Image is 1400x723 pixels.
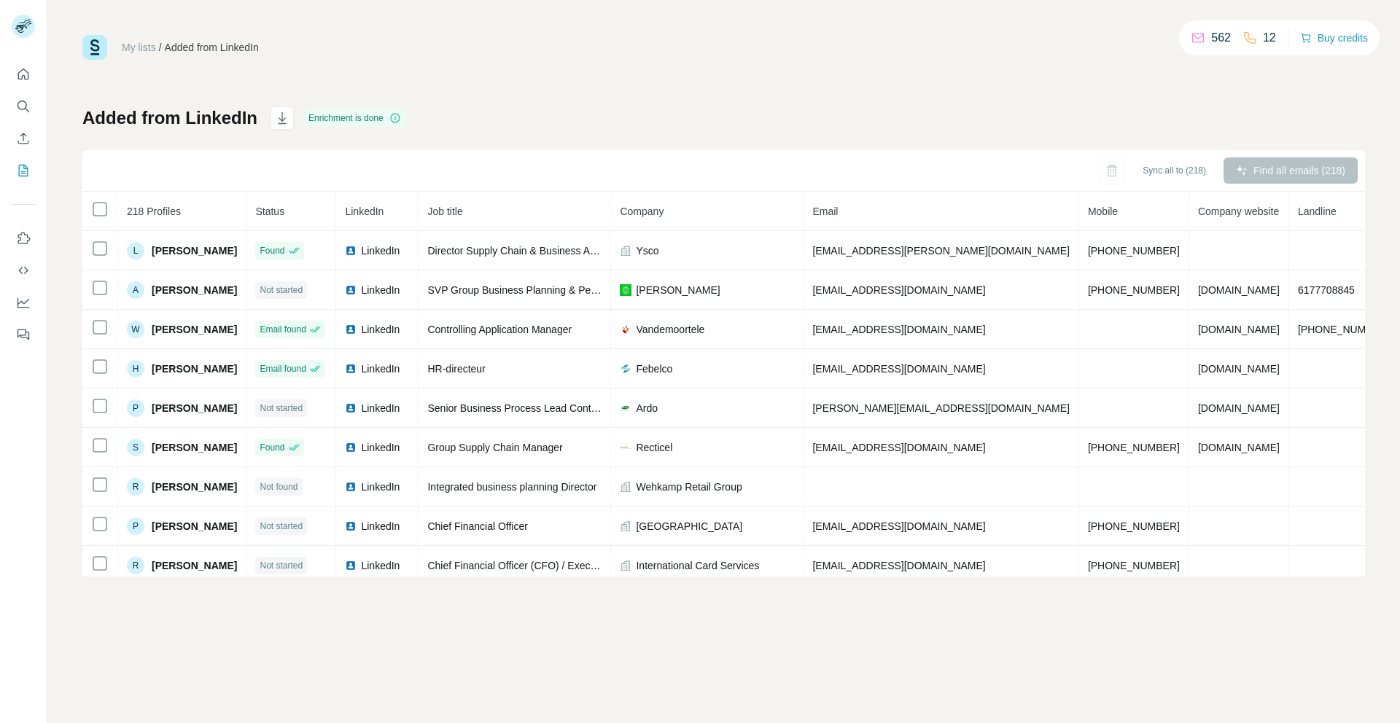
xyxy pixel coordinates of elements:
span: 218 Profiles [127,206,181,217]
img: LinkedIn logo [345,284,357,296]
button: Enrich CSV [12,125,35,152]
span: Integrated business planning Director [427,481,596,493]
div: A [127,281,144,299]
div: R [127,478,144,496]
span: LinkedIn [361,480,400,494]
span: Wehkamp Retail Group [636,480,742,494]
button: Search [12,93,35,120]
span: [EMAIL_ADDRESS][DOMAIN_NAME] [812,324,985,335]
div: P [127,517,144,535]
span: LinkedIn [361,361,400,376]
span: Email found [260,362,306,375]
span: Ardo [636,401,658,415]
span: Landline [1298,206,1337,217]
button: Use Surfe on LinkedIn [12,225,35,251]
span: [PERSON_NAME] [152,243,237,258]
div: S [127,439,144,456]
img: company-logo [620,363,631,375]
span: [DOMAIN_NAME] [1198,402,1280,414]
span: [EMAIL_ADDRESS][DOMAIN_NAME] [812,284,985,296]
button: My lists [12,157,35,184]
span: [PERSON_NAME] [152,361,237,376]
span: Group Supply Chain Manager [427,442,562,453]
span: [PHONE_NUMBER] [1088,520,1180,532]
span: LinkedIn [345,206,384,217]
button: Use Surfe API [12,257,35,284]
span: Status [255,206,284,217]
span: Febelco [636,361,672,376]
span: Vandemoortele [636,322,704,337]
span: Company [620,206,664,217]
span: Director Supply Chain & Business Analyse [427,245,619,257]
span: Ysco [636,243,658,258]
span: Email found [260,323,306,336]
img: company-logo [620,442,631,453]
span: [PERSON_NAME] [152,283,237,297]
span: [DOMAIN_NAME] [1198,284,1280,296]
span: LinkedIn [361,519,400,534]
span: Job title [427,206,462,217]
img: company-logo [620,284,631,296]
button: Dashboard [12,289,35,316]
span: [PERSON_NAME] [152,519,237,534]
button: Feedback [12,321,35,348]
img: LinkedIn logo [345,560,357,571]
img: company-logo [620,402,631,414]
span: [DOMAIN_NAME] [1198,363,1280,375]
span: [PHONE_NUMBER] [1088,442,1180,453]
span: LinkedIn [361,440,400,455]
li: / [159,40,162,55]
span: LinkedIn [361,243,400,258]
span: [PERSON_NAME] [152,558,237,573]
span: Senior Business Process Lead Controlling [427,402,618,414]
span: LinkedIn [361,322,400,337]
img: LinkedIn logo [345,481,357,493]
span: [PERSON_NAME][EMAIL_ADDRESS][DOMAIN_NAME] [812,402,1069,414]
span: [EMAIL_ADDRESS][DOMAIN_NAME] [812,560,985,571]
div: W [127,321,144,338]
span: Not started [260,559,303,572]
span: Mobile [1088,206,1118,217]
span: Controlling Application Manager [427,324,572,335]
img: LinkedIn logo [345,402,357,414]
span: [PERSON_NAME] [636,283,720,297]
span: [PERSON_NAME] [152,440,237,455]
div: L [127,242,144,259]
div: Added from LinkedIn [165,40,259,55]
button: Buy credits [1300,28,1368,48]
span: International Card Services [636,558,759,573]
span: Found [260,441,284,454]
span: Company website [1198,206,1279,217]
span: LinkedIn [361,401,400,415]
span: [PHONE_NUMBER] [1088,560,1180,571]
span: [PHONE_NUMBER] [1088,284,1180,296]
span: Chief Financial Officer [427,520,527,532]
div: H [127,360,144,378]
span: Not found [260,480,297,493]
span: [EMAIL_ADDRESS][DOMAIN_NAME] [812,363,985,375]
span: LinkedIn [361,283,400,297]
img: LinkedIn logo [345,442,357,453]
button: Quick start [12,61,35,87]
span: 6177708845 [1298,284,1355,296]
img: LinkedIn logo [345,363,357,375]
div: R [127,557,144,574]
span: Recticel [636,440,672,455]
span: [GEOGRAPHIC_DATA] [636,519,742,534]
button: Sync all to (218) [1132,160,1216,181]
span: [EMAIL_ADDRESS][DOMAIN_NAME] [812,520,985,532]
div: P [127,399,144,417]
div: Enrichment is done [304,109,405,127]
p: 12 [1263,29,1276,47]
span: [DOMAIN_NAME] [1198,442,1280,453]
span: [PHONE_NUMBER] [1298,324,1390,335]
span: Not started [260,402,303,415]
span: [EMAIL_ADDRESS][PERSON_NAME][DOMAIN_NAME] [812,245,1069,257]
span: [PERSON_NAME] [152,480,237,494]
span: Not started [260,284,303,297]
img: LinkedIn logo [345,324,357,335]
span: Found [260,244,284,257]
span: [PERSON_NAME] [152,322,237,337]
img: LinkedIn logo [345,520,357,532]
span: [DOMAIN_NAME] [1198,324,1280,335]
